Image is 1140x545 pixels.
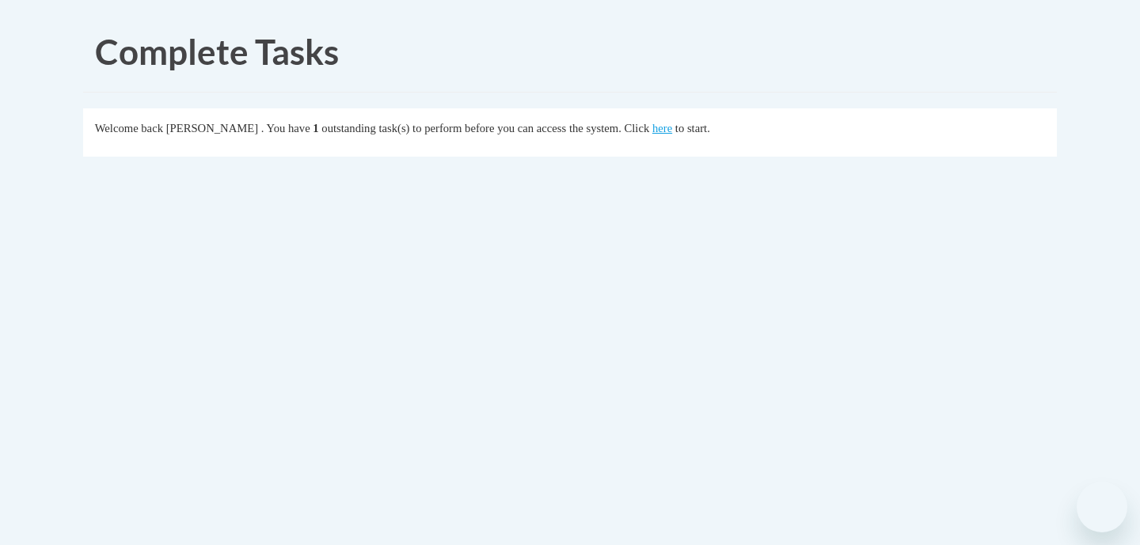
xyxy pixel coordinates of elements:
[166,122,258,134] span: [PERSON_NAME]
[1077,482,1127,532] iframe: Button to launch messaging window
[675,122,710,134] span: to start.
[313,122,318,134] span: 1
[261,122,310,134] span: . You have
[95,122,163,134] span: Welcome back
[95,31,339,72] span: Complete Tasks
[652,122,672,134] a: here
[321,122,649,134] span: outstanding task(s) to perform before you can access the system. Click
